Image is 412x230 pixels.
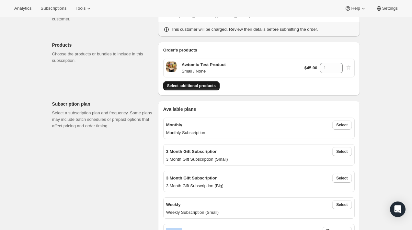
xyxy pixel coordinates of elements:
[166,209,352,216] p: Weekly Subscription (Small)
[163,106,196,112] span: Available plans
[336,122,348,128] span: Select
[351,6,360,11] span: Help
[163,81,220,90] button: Select additional products
[14,6,31,11] span: Analytics
[37,4,70,13] button: Subscriptions
[304,65,317,71] p: $45.00
[52,110,153,129] p: Select a subscription plan and frequency. Some plans may include batch schedules or prepaid optio...
[72,4,96,13] button: Tools
[52,42,153,48] p: Products
[166,130,352,136] p: Monthly Subscription
[163,48,197,52] span: Order's products
[336,202,348,207] span: Select
[336,176,348,181] span: Select
[332,200,351,209] button: Select
[166,183,352,189] p: 3 Month Gift Subscription (Big)
[171,26,318,33] p: This customer will be charged. Review their details before submitting the order.
[166,148,218,155] p: 3 Month Gift Subscription
[332,121,351,130] button: Select
[10,4,35,13] button: Analytics
[341,4,370,13] button: Help
[182,68,226,75] p: Small / None
[52,101,153,107] p: Subscription plan
[75,6,86,11] span: Tools
[336,149,348,154] span: Select
[166,175,218,181] p: 3 Month Gift Subscription
[40,6,66,11] span: Subscriptions
[52,51,153,64] p: Choose the products or bundles to include in this subscription.
[167,83,216,88] span: Select additional products
[166,122,182,128] p: Monthly
[166,62,177,72] span: Small / None
[182,62,226,68] p: Awtomic Test Product
[382,6,398,11] span: Settings
[390,201,406,217] div: Open Intercom Messenger
[166,201,181,208] p: Weekly
[372,4,402,13] button: Settings
[332,174,351,183] button: Select
[332,147,351,156] button: Select
[166,156,352,163] p: 3 Month Gift Subscription (Small)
